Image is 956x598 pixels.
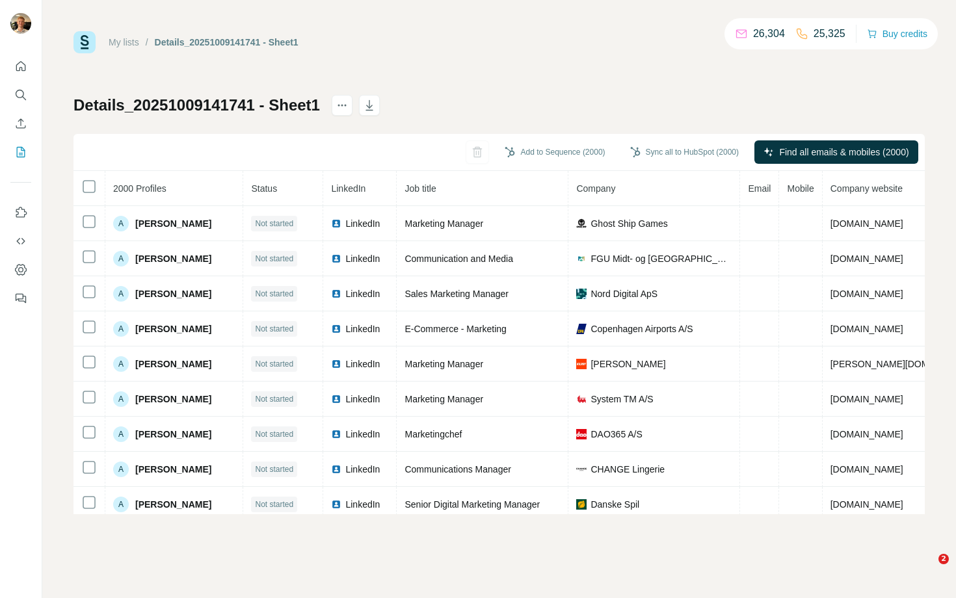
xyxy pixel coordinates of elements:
span: Email [748,183,771,194]
span: Ghost Ship Games [591,217,667,230]
button: Add to Sequence (2000) [496,142,614,162]
span: Not started [255,358,293,370]
span: Senior Digital Marketing Manager [405,499,540,510]
img: company-logo [576,394,587,404]
img: company-logo [576,464,587,474]
span: Mobile [787,183,814,194]
div: A [113,356,129,372]
span: Job title [405,183,436,194]
button: Buy credits [867,25,927,43]
img: LinkedIn logo [331,289,341,299]
img: LinkedIn logo [331,499,341,510]
span: [DOMAIN_NAME] [830,429,903,439]
span: [DOMAIN_NAME] [830,324,903,334]
span: [PERSON_NAME] [135,498,211,511]
p: 25,325 [814,26,845,42]
span: [PERSON_NAME] [135,463,211,476]
span: [PERSON_NAME] [135,287,211,300]
span: Sales Marketing Manager [405,289,509,299]
img: company-logo [576,499,587,510]
span: Marketing Manager [405,394,483,404]
span: [DOMAIN_NAME] [830,499,903,510]
span: Marketing Manager [405,218,483,229]
span: LinkedIn [345,357,380,370]
span: Marketing Manager [405,359,483,369]
span: Not started [255,288,293,300]
img: company-logo [576,253,587,264]
span: FGU Midt- og [GEOGRAPHIC_DATA] [591,252,732,265]
img: LinkedIn logo [331,464,341,474]
span: [DOMAIN_NAME] [830,394,903,404]
img: LinkedIn logo [331,324,341,334]
span: DAO365 A/S [591,428,642,441]
img: company-logo [576,218,587,229]
img: LinkedIn logo [331,394,341,404]
a: My lists [109,37,139,47]
span: LinkedIn [331,183,365,194]
li: / [146,36,148,49]
span: [DOMAIN_NAME] [830,218,903,229]
span: 2 [938,554,949,564]
img: Avatar [10,13,31,34]
span: Not started [255,253,293,265]
span: Nord Digital ApS [591,287,657,300]
span: [DOMAIN_NAME] [830,253,903,264]
button: Use Surfe API [10,229,31,253]
div: Details_20251009141741 - Sheet1 [155,36,299,49]
button: My lists [10,140,31,164]
button: Find all emails & mobiles (2000) [754,140,918,164]
span: [PERSON_NAME] [135,322,211,335]
button: Enrich CSV [10,112,31,135]
iframe: Intercom live chat [912,554,943,585]
span: Copenhagen Airports A/S [591,322,693,335]
span: Not started [255,499,293,510]
span: Status [251,183,277,194]
button: Search [10,83,31,107]
span: [PERSON_NAME] [135,217,211,230]
span: [PERSON_NAME] [135,357,211,370]
span: [DOMAIN_NAME] [830,289,903,299]
img: LinkedIn logo [331,359,341,369]
span: Not started [255,323,293,335]
span: LinkedIn [345,498,380,511]
p: 26,304 [753,26,785,42]
span: E-Commerce - Marketing [405,324,506,334]
span: Company website [830,183,903,194]
span: LinkedIn [345,393,380,406]
span: Not started [255,463,293,475]
span: LinkedIn [345,428,380,441]
div: A [113,497,129,512]
span: CHANGE Lingerie [591,463,665,476]
span: System TM A/S [591,393,653,406]
img: company-logo [576,359,587,369]
img: company-logo [576,429,587,439]
span: [DOMAIN_NAME] [830,464,903,474]
span: [PERSON_NAME] [135,428,211,441]
span: [PERSON_NAME] [135,252,211,265]
img: Surfe Logo [73,31,96,53]
span: LinkedIn [345,287,380,300]
span: Find all emails & mobiles (2000) [779,146,909,159]
span: Not started [255,218,293,229]
img: LinkedIn logo [331,429,341,439]
img: LinkedIn logo [331,253,341,264]
div: A [113,251,129,266]
span: Company [576,183,615,194]
span: 2000 Profiles [113,183,166,194]
span: Not started [255,393,293,405]
button: actions [332,95,352,116]
span: LinkedIn [345,217,380,230]
span: Communication and Media [405,253,513,264]
img: company-logo [576,289,587,299]
span: [PERSON_NAME] [591,357,665,370]
div: A [113,321,129,337]
button: Quick start [10,55,31,78]
button: Feedback [10,287,31,310]
span: Danske Spil [591,498,639,511]
div: A [113,426,129,442]
img: LinkedIn logo [331,218,341,229]
img: company-logo [576,324,587,334]
span: [PERSON_NAME] [135,393,211,406]
div: A [113,286,129,302]
span: LinkedIn [345,463,380,476]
